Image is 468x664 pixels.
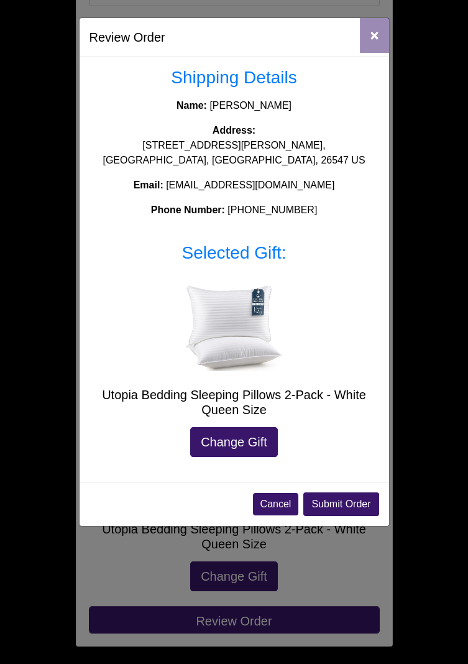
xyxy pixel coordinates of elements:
[253,493,299,515] button: Cancel
[89,28,165,47] h5: Review Order
[185,285,284,371] img: Utopia Bedding Sleeping Pillows 2-Pack - White Queen Size
[227,205,317,215] span: [PHONE_NUMBER]
[89,67,379,88] h3: Shipping Details
[89,387,379,417] h5: Utopia Bedding Sleeping Pillows 2-Pack - White Queen Size
[166,180,334,190] span: [EMAIL_ADDRESS][DOMAIN_NAME]
[190,427,278,457] a: Change Gift
[360,18,388,53] button: Close
[370,27,379,44] span: ×
[303,492,379,516] button: Submit Order
[177,100,207,111] strong: Name:
[209,100,291,111] span: [PERSON_NAME]
[134,180,163,190] strong: Email:
[213,125,255,136] strong: Address:
[151,205,225,215] strong: Phone Number:
[89,242,379,264] h3: Selected Gift:
[103,140,365,165] span: [STREET_ADDRESS][PERSON_NAME], [GEOGRAPHIC_DATA], [GEOGRAPHIC_DATA], 26547 US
